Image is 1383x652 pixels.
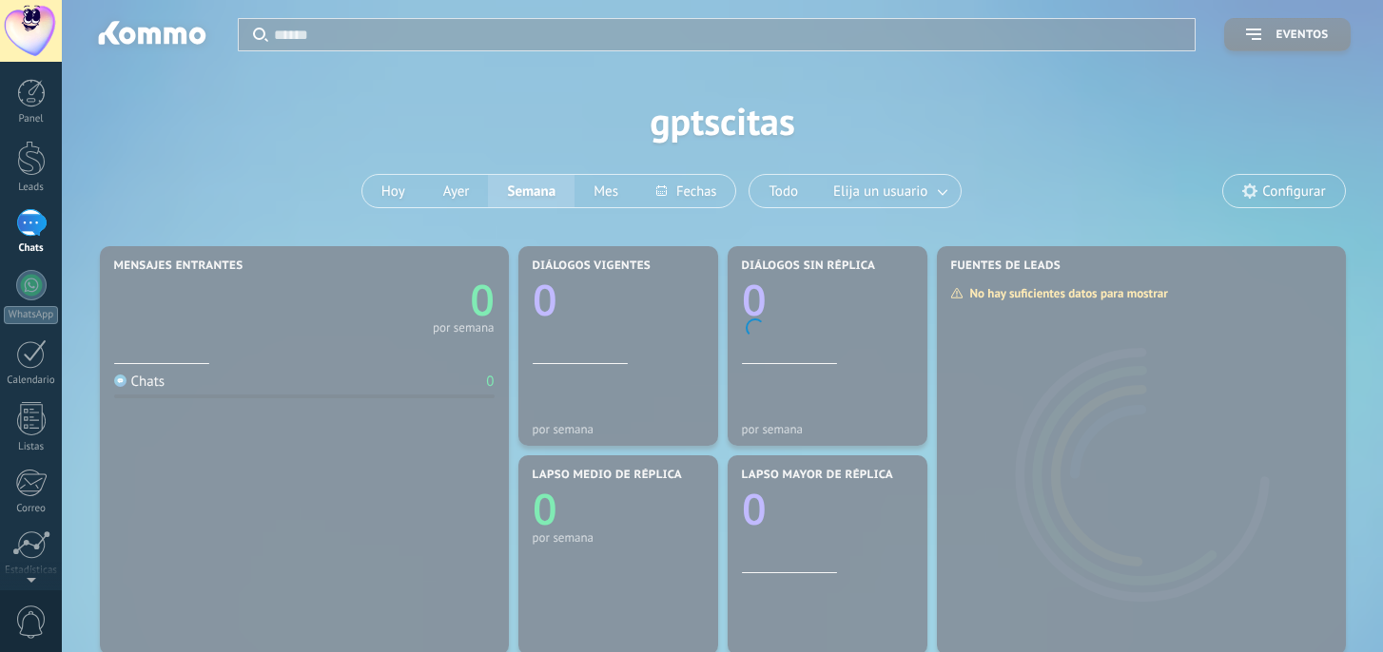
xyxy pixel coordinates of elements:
div: WhatsApp [4,306,58,324]
div: Leads [4,182,59,194]
div: Correo [4,503,59,515]
div: Listas [4,441,59,453]
div: Calendario [4,374,59,387]
div: Chats [4,242,59,255]
div: Panel [4,113,59,125]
